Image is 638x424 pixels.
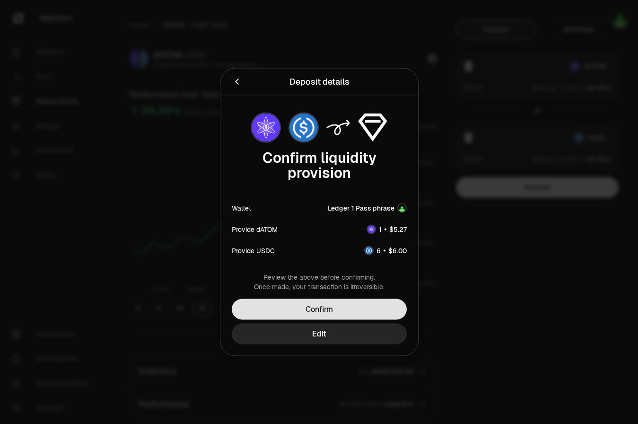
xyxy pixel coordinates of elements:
[232,246,275,255] div: Provide USDC
[232,224,278,234] div: Provide dATOM
[232,324,407,344] button: Edit
[398,204,406,212] img: Account Image
[232,203,251,213] div: Wallet
[367,225,375,233] img: dATOM Logo
[289,75,349,88] div: Deposit details
[232,273,407,291] div: Review the above before confirming. Once made, your transaction is irreversible.
[328,203,407,213] button: Ledger 1 Pass phraseAccount Image
[232,150,407,181] div: Confirm liquidity provision
[232,75,242,88] button: Back
[232,299,407,320] button: Confirm
[328,203,394,213] div: Ledger 1 Pass phrase
[289,114,318,142] img: USDC Logo
[365,247,373,254] img: USDC Logo
[252,114,280,142] img: dATOM Logo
